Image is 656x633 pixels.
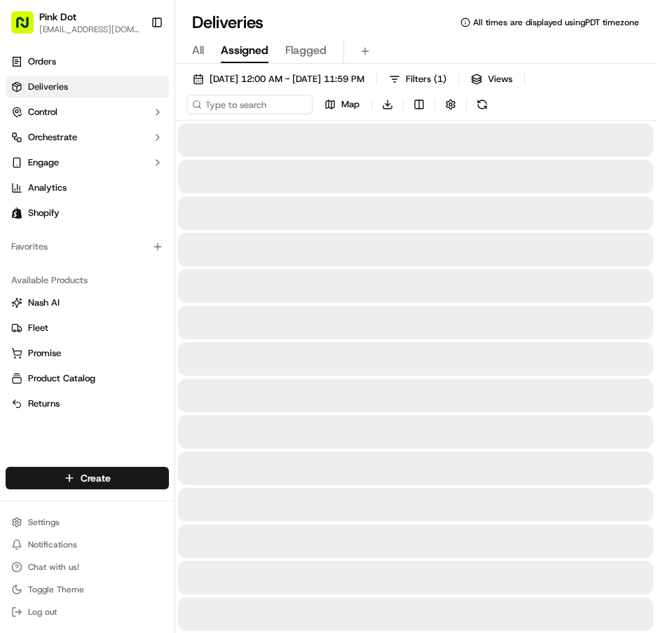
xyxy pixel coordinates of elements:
div: Available Products [6,269,169,292]
a: Shopify [6,202,169,224]
span: Fleet [28,322,48,334]
a: Promise [11,347,163,360]
span: Map [341,98,360,111]
span: Create [81,471,111,485]
span: Shopify [28,207,60,219]
span: Notifications [28,539,77,550]
button: Returns [6,393,169,415]
button: Views [465,69,519,89]
div: Favorites [6,236,169,258]
span: Toggle Theme [28,584,84,595]
button: Create [6,467,169,489]
a: Analytics [6,177,169,199]
button: Product Catalog [6,367,169,390]
button: Refresh [472,95,492,114]
a: Product Catalog [11,372,163,385]
span: Log out [28,606,57,618]
button: Toggle Theme [6,580,169,599]
span: All times are displayed using PDT timezone [473,17,639,28]
button: Filters(1) [383,69,453,89]
span: Product Catalog [28,372,95,385]
a: Nash AI [11,297,163,309]
button: Nash AI [6,292,169,314]
span: Promise [28,347,61,360]
button: Engage [6,151,169,174]
button: Pink Dot[EMAIL_ADDRESS][DOMAIN_NAME] [6,6,145,39]
button: Orchestrate [6,126,169,149]
button: Chat with us! [6,557,169,577]
button: Control [6,101,169,123]
h1: Deliveries [192,11,264,34]
span: ( 1 ) [434,73,446,86]
span: Chat with us! [28,561,79,573]
button: Settings [6,512,169,532]
span: All [192,42,204,59]
span: Filters [406,73,446,86]
span: [DATE] 12:00 AM - [DATE] 11:59 PM [210,73,364,86]
input: Type to search [186,95,313,114]
span: Assigned [221,42,268,59]
button: Pink Dot [39,10,76,24]
span: Nash AI [28,297,60,309]
button: Map [318,95,366,114]
span: Engage [28,156,59,169]
img: Shopify logo [11,207,22,219]
span: Flagged [285,42,327,59]
span: Orders [28,55,56,68]
span: Orchestrate [28,131,77,144]
button: [EMAIL_ADDRESS][DOMAIN_NAME] [39,24,139,35]
span: Views [488,73,512,86]
button: Notifications [6,535,169,554]
button: [DATE] 12:00 AM - [DATE] 11:59 PM [186,69,371,89]
a: Deliveries [6,76,169,98]
span: Analytics [28,182,67,194]
span: Returns [28,397,60,410]
span: Control [28,106,57,118]
span: Deliveries [28,81,68,93]
span: Settings [28,517,60,528]
a: Fleet [11,322,163,334]
button: Promise [6,342,169,365]
a: Returns [11,397,163,410]
button: Log out [6,602,169,622]
button: Fleet [6,317,169,339]
a: Orders [6,50,169,73]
